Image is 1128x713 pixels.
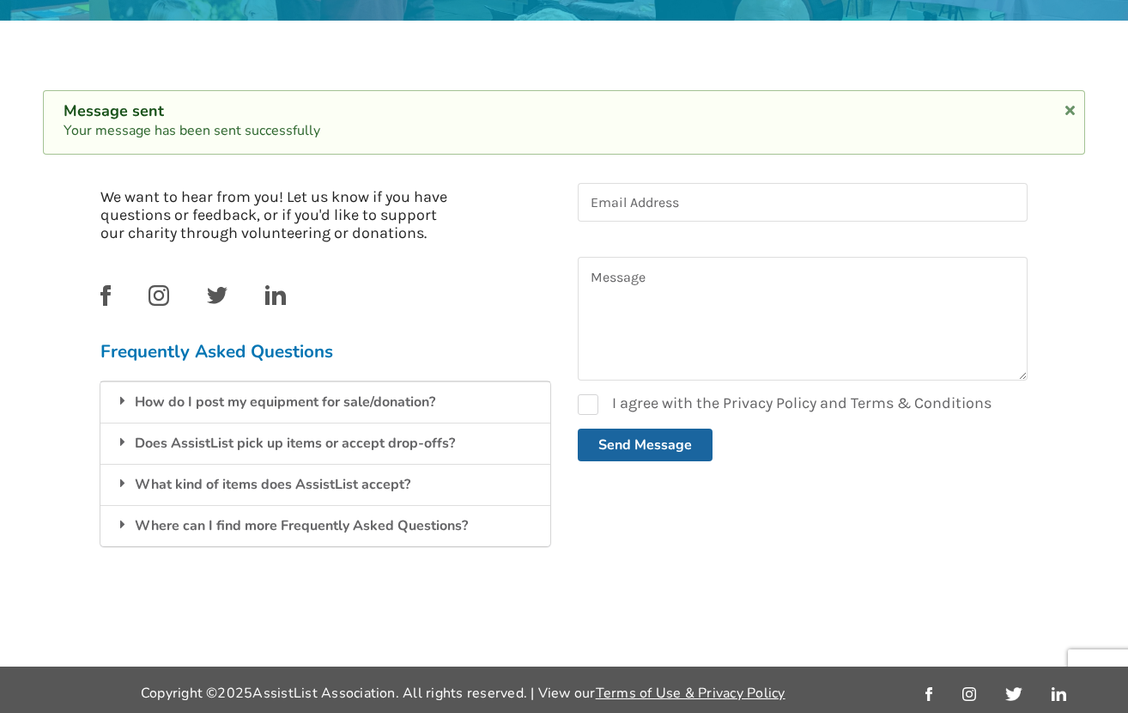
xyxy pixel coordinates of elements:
[100,340,550,363] h3: Frequently Asked Questions
[578,429,713,461] button: Send Message
[100,188,460,242] p: We want to hear from you! Let us know if you have questions or feedback, or if you'd like to supp...
[100,381,550,423] div: How do I post my equipment for sale/donation?
[149,285,169,306] img: instagram_link
[578,183,1028,222] input: Email Address
[596,684,785,703] a: Terms of Use & Privacy Policy
[100,285,111,306] img: facebook_link
[100,464,550,505] div: What kind of items does AssistList accept?
[578,394,992,415] label: I agree with the Privacy Policy and Terms & Conditions
[64,101,1064,141] div: Your message has been sent successfully
[100,423,550,464] div: Does AssistList pick up items or accept drop-offs?
[962,687,976,701] img: instagram_link
[100,505,550,546] div: Where can I find more Frequently Asked Questions?
[1005,687,1022,701] img: twitter_link
[207,287,227,304] img: twitter_link
[1052,687,1066,701] img: linkedin_link
[64,101,1064,121] div: Message sent
[265,285,286,305] img: linkedin_link
[925,687,932,701] img: facebook_link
